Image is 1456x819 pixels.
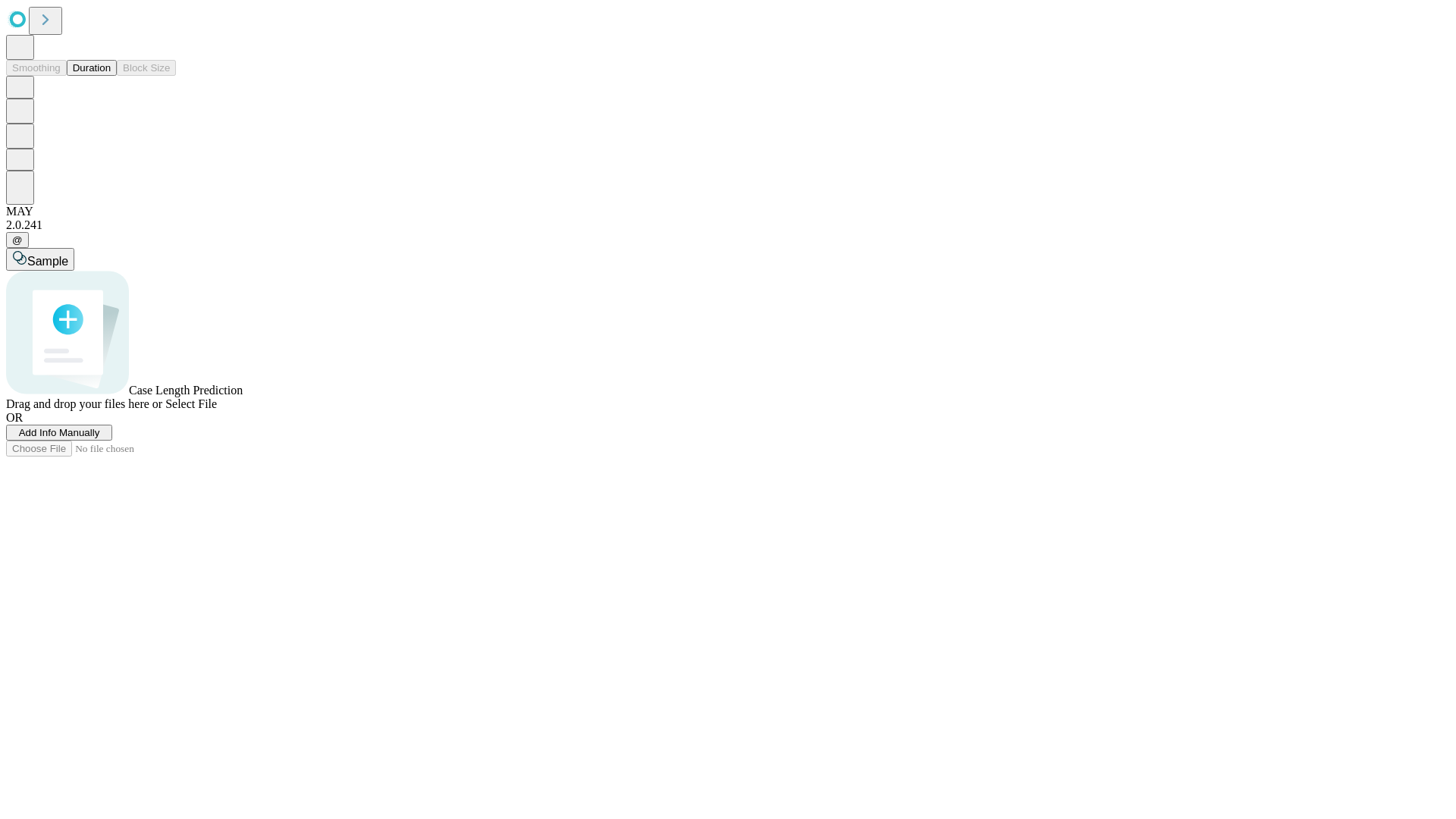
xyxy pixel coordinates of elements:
[6,232,29,248] button: @
[27,255,68,268] span: Sample
[117,60,176,76] button: Block Size
[165,397,217,410] span: Select File
[6,60,67,76] button: Smoothing
[6,218,1450,232] div: 2.0.241
[6,248,74,271] button: Sample
[19,427,100,438] span: Add Info Manually
[129,384,243,397] span: Case Length Prediction
[6,411,23,424] span: OR
[6,397,162,410] span: Drag and drop your files here or
[6,205,1450,218] div: MAY
[6,425,112,441] button: Add Info Manually
[12,234,23,246] span: @
[67,60,117,76] button: Duration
